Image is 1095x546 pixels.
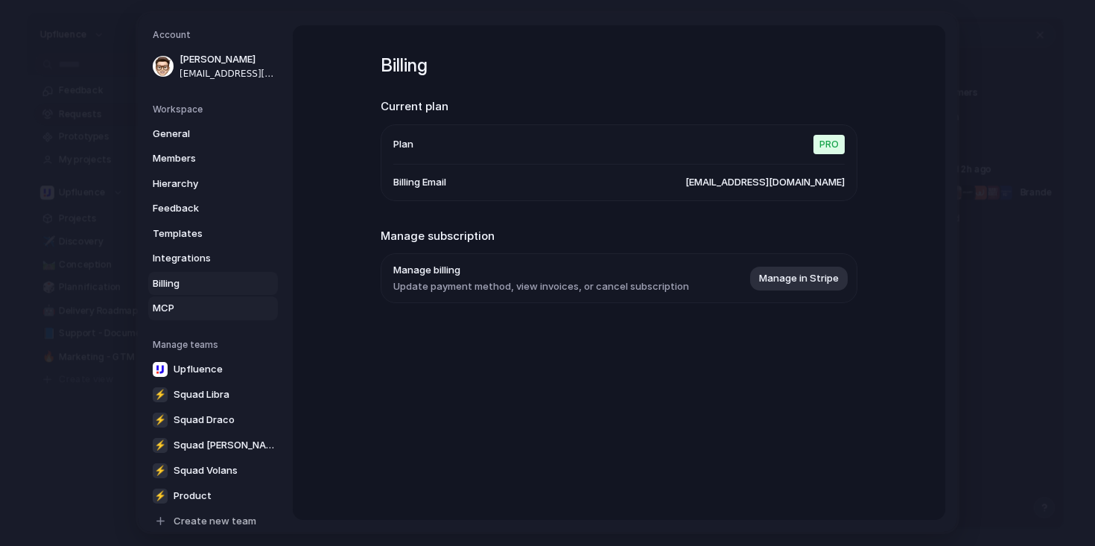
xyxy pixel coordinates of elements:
[393,263,689,278] span: Manage billing
[148,272,278,296] a: Billing
[381,228,857,245] h2: Manage subscription
[153,438,168,453] div: ⚡
[174,387,229,402] span: Squad Libra
[153,226,248,241] span: Templates
[174,463,238,478] span: Squad Volans
[381,52,857,79] h1: Billing
[153,177,248,191] span: Hierarchy
[153,338,278,352] h5: Manage teams
[148,197,278,220] a: Feedback
[153,151,248,166] span: Members
[148,296,278,320] a: MCP
[148,358,282,381] a: Upfluence
[148,247,278,270] a: Integrations
[148,122,278,146] a: General
[180,67,275,80] span: [EMAIL_ADDRESS][DOMAIN_NAME]
[153,276,248,291] span: Billing
[153,463,168,478] div: ⚡
[148,147,278,171] a: Members
[685,175,845,190] span: [EMAIL_ADDRESS][DOMAIN_NAME]
[148,172,278,196] a: Hierarchy
[759,271,839,286] span: Manage in Stripe
[750,267,848,291] button: Manage in Stripe
[153,387,168,402] div: ⚡
[148,434,282,457] a: ⚡Squad [PERSON_NAME]
[153,489,168,504] div: ⚡
[393,279,689,294] span: Update payment method, view invoices, or cancel subscription
[813,135,845,154] span: Pro
[153,127,248,142] span: General
[393,137,413,152] span: Plan
[153,413,168,428] div: ⚡
[153,201,248,216] span: Feedback
[153,103,278,116] h5: Workspace
[174,489,212,504] span: Product
[148,408,282,432] a: ⚡Squad Draco
[393,175,446,190] span: Billing Email
[148,383,282,407] a: ⚡Squad Libra
[153,251,248,266] span: Integrations
[148,222,278,246] a: Templates
[148,510,282,533] a: Create new team
[148,459,282,483] a: ⚡Squad Volans
[174,514,256,529] span: Create new team
[148,484,282,508] a: ⚡Product
[153,301,248,316] span: MCP
[174,438,278,453] span: Squad [PERSON_NAME]
[153,28,278,42] h5: Account
[381,98,857,115] h2: Current plan
[174,362,223,377] span: Upfluence
[174,413,235,428] span: Squad Draco
[180,52,275,67] span: [PERSON_NAME]
[148,48,278,85] a: [PERSON_NAME][EMAIL_ADDRESS][DOMAIN_NAME]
